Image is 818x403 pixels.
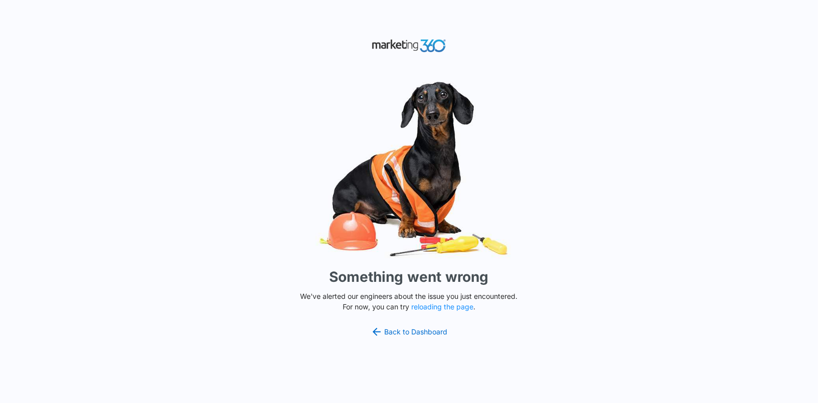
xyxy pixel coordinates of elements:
a: Back to Dashboard [371,326,448,338]
img: Sad Dog [259,76,560,262]
h1: Something went wrong [330,266,489,287]
p: We've alerted our engineers about the issue you just encountered. For now, you can try . [297,291,522,312]
button: reloading the page [411,303,473,311]
img: Marketing 360 Logo [372,37,447,55]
